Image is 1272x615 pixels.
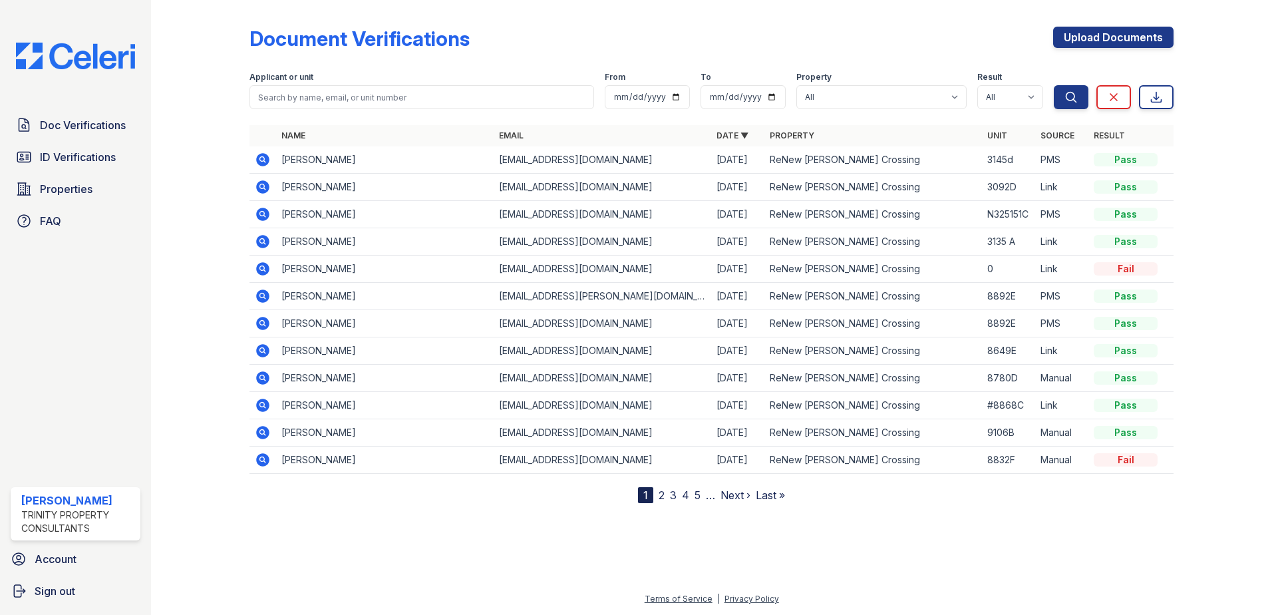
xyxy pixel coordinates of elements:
td: PMS [1035,310,1088,337]
td: 8780D [982,365,1035,392]
td: [DATE] [711,201,764,228]
div: Pass [1094,317,1158,330]
td: ReNew [PERSON_NAME] Crossing [764,283,982,310]
td: [PERSON_NAME] [276,256,494,283]
a: FAQ [11,208,140,234]
td: Link [1035,174,1088,201]
td: [DATE] [711,283,764,310]
img: CE_Logo_Blue-a8612792a0a2168367f1c8372b55b34899dd931a85d93a1a3d3e32e68fde9ad4.png [5,43,146,69]
div: Fail [1094,453,1158,467]
td: [EMAIL_ADDRESS][DOMAIN_NAME] [494,256,711,283]
a: Properties [11,176,140,202]
td: [EMAIL_ADDRESS][DOMAIN_NAME] [494,146,711,174]
td: ReNew [PERSON_NAME] Crossing [764,447,982,474]
td: [DATE] [711,174,764,201]
td: [EMAIL_ADDRESS][DOMAIN_NAME] [494,365,711,392]
label: To [701,72,711,83]
a: Next › [720,489,750,502]
a: Last » [756,489,785,502]
td: ReNew [PERSON_NAME] Crossing [764,392,982,419]
a: Result [1094,130,1125,140]
td: [DATE] [711,365,764,392]
td: [DATE] [711,337,764,365]
a: 5 [695,489,701,502]
td: [PERSON_NAME] [276,447,494,474]
div: Pass [1094,180,1158,194]
td: [EMAIL_ADDRESS][DOMAIN_NAME] [494,174,711,201]
td: PMS [1035,283,1088,310]
label: Applicant or unit [249,72,313,83]
a: Terms of Service [645,594,713,604]
td: Manual [1035,419,1088,447]
label: Property [796,72,832,83]
div: Pass [1094,371,1158,385]
td: Link [1035,256,1088,283]
a: Upload Documents [1053,27,1174,48]
div: Pass [1094,426,1158,439]
span: ID Verifications [40,149,116,165]
a: Source [1040,130,1074,140]
span: FAQ [40,213,61,229]
td: [EMAIL_ADDRESS][DOMAIN_NAME] [494,392,711,419]
div: Pass [1094,153,1158,166]
td: 3092D [982,174,1035,201]
a: Property [770,130,814,140]
td: Manual [1035,365,1088,392]
div: | [717,594,720,604]
a: Account [5,546,146,572]
td: ReNew [PERSON_NAME] Crossing [764,228,982,256]
td: [EMAIL_ADDRESS][DOMAIN_NAME] [494,447,711,474]
td: ReNew [PERSON_NAME] Crossing [764,419,982,447]
td: Manual [1035,447,1088,474]
td: [PERSON_NAME] [276,283,494,310]
a: ID Verifications [11,144,140,170]
td: [DATE] [711,256,764,283]
td: [DATE] [711,392,764,419]
a: Date ▼ [716,130,748,140]
td: 8892E [982,310,1035,337]
td: 3135 A [982,228,1035,256]
span: Properties [40,181,92,197]
td: N325151C [982,201,1035,228]
td: [DATE] [711,419,764,447]
td: [DATE] [711,447,764,474]
td: [PERSON_NAME] [276,365,494,392]
td: #8868C [982,392,1035,419]
td: [PERSON_NAME] [276,228,494,256]
td: PMS [1035,146,1088,174]
td: ReNew [PERSON_NAME] Crossing [764,310,982,337]
a: 4 [682,489,689,502]
a: Email [499,130,524,140]
td: ReNew [PERSON_NAME] Crossing [764,146,982,174]
span: … [706,487,715,503]
td: [PERSON_NAME] [276,310,494,337]
a: Privacy Policy [724,594,779,604]
td: [EMAIL_ADDRESS][DOMAIN_NAME] [494,201,711,228]
div: Trinity Property Consultants [21,509,135,535]
input: Search by name, email, or unit number [249,85,594,109]
div: Document Verifications [249,27,470,51]
td: 8892E [982,283,1035,310]
label: Result [977,72,1002,83]
a: Unit [987,130,1007,140]
td: [EMAIL_ADDRESS][DOMAIN_NAME] [494,228,711,256]
span: Doc Verifications [40,117,126,133]
a: Name [281,130,305,140]
a: 2 [659,489,665,502]
td: [PERSON_NAME] [276,146,494,174]
td: [EMAIL_ADDRESS][DOMAIN_NAME] [494,419,711,447]
td: [DATE] [711,228,764,256]
td: PMS [1035,201,1088,228]
a: 3 [670,489,677,502]
div: 1 [638,487,653,503]
td: [PERSON_NAME] [276,392,494,419]
td: ReNew [PERSON_NAME] Crossing [764,256,982,283]
td: 3145d [982,146,1035,174]
td: 8649E [982,337,1035,365]
div: Pass [1094,399,1158,412]
td: [EMAIL_ADDRESS][DOMAIN_NAME] [494,337,711,365]
a: Sign out [5,578,146,604]
label: From [605,72,625,83]
td: 0 [982,256,1035,283]
div: Pass [1094,344,1158,357]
